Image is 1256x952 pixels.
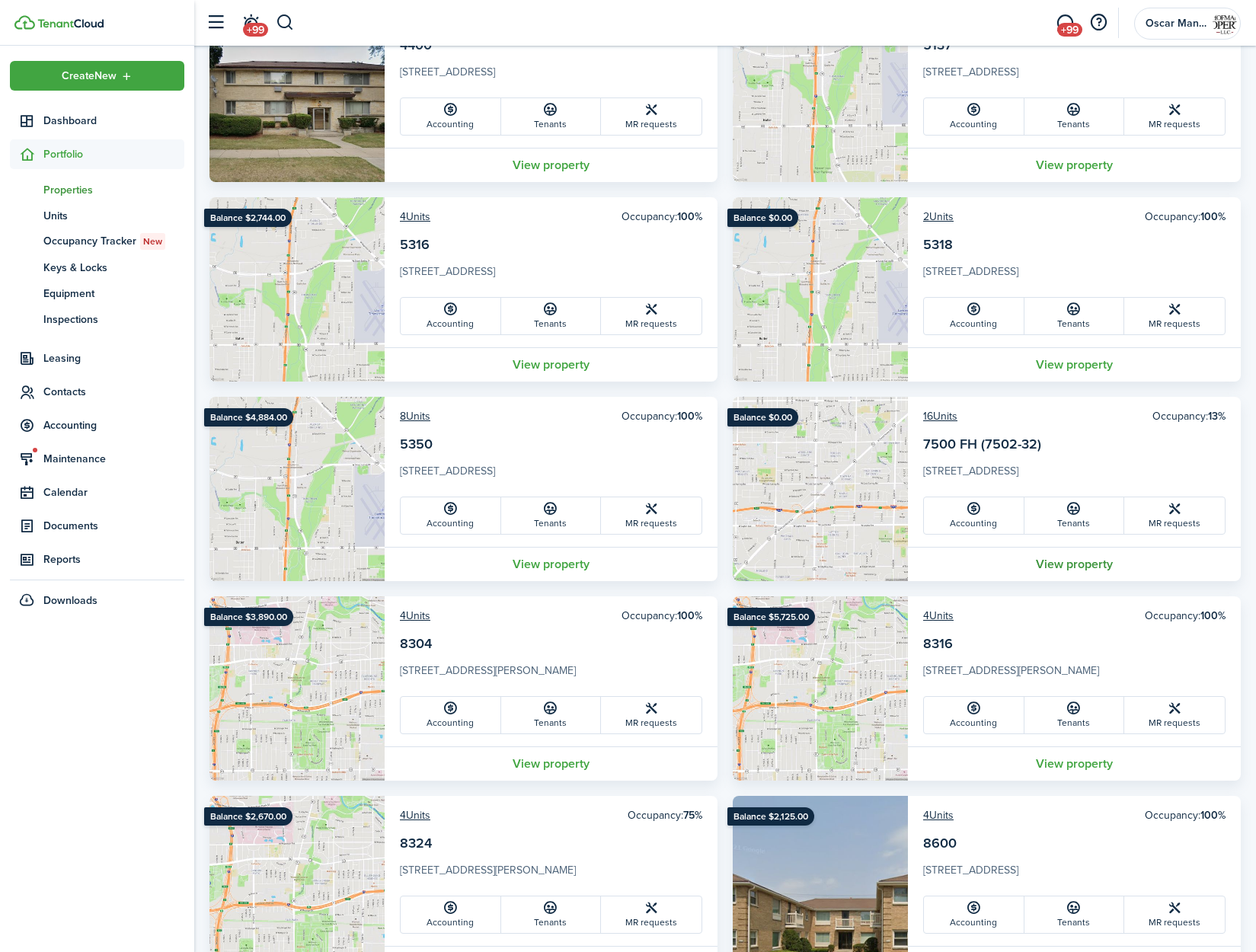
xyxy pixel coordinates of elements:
span: Accounting [43,417,184,433]
a: 8Units [400,408,430,424]
span: Leasing [43,350,184,366]
img: TenantCloud [37,19,104,28]
card-description: [STREET_ADDRESS][PERSON_NAME] [400,663,702,687]
img: Property avatar [733,596,908,781]
b: 100% [677,209,702,225]
a: View property [908,547,1241,581]
card-header-right: Occupancy: [622,608,702,624]
a: Reports [10,545,184,574]
a: Accounting [401,298,501,334]
card-header-right: Occupancy: [622,209,702,225]
a: MR requests [601,298,702,334]
card-header-right: Occupancy: [1145,608,1226,624]
ribbon: Balance $3,890.00 [204,608,293,626]
a: View property [385,746,717,781]
a: Dashboard [10,106,184,136]
ribbon: Balance $4,884.00 [204,408,293,426]
a: Equipment [10,280,184,306]
a: 4Units [400,807,430,823]
span: Portfolio [43,146,184,162]
a: Inspections [10,306,184,332]
a: 8600 [923,833,957,853]
card-header-right: Occupancy: [622,408,702,424]
a: 16Units [923,408,957,424]
b: 100% [677,408,702,424]
a: Tenants [501,896,602,933]
b: 75% [683,807,702,823]
a: Accounting [924,497,1024,534]
a: View property [908,347,1241,382]
span: Maintenance [43,451,184,467]
a: 5318 [923,235,953,254]
img: Property avatar [733,197,908,382]
a: Tenants [501,497,602,534]
span: New [143,235,162,248]
a: Accounting [924,298,1024,334]
card-description: [STREET_ADDRESS] [923,463,1226,487]
a: 4Units [400,608,430,624]
a: MR requests [1124,98,1225,135]
ribbon: Balance $2,670.00 [204,807,292,826]
a: MR requests [601,697,702,733]
span: Keys & Locks [43,260,184,276]
button: Open menu [10,61,184,91]
a: 4Units [400,209,430,225]
a: Tenants [501,298,602,334]
a: Properties [10,177,184,203]
a: Accounting [401,697,501,733]
card-description: [STREET_ADDRESS][PERSON_NAME] [400,862,702,887]
a: Tenants [1024,98,1125,135]
span: Create New [62,71,117,81]
button: Open sidebar [201,8,230,37]
a: Units [10,203,184,228]
span: Occupancy Tracker [43,233,184,250]
img: Property avatar [209,596,385,781]
ribbon: Balance $5,725.00 [727,608,815,626]
b: 100% [1200,807,1226,823]
card-description: [STREET_ADDRESS] [923,64,1226,88]
card-description: [STREET_ADDRESS][PERSON_NAME] [923,663,1226,687]
img: Oscar Management Services, LLC [1213,11,1237,36]
a: Accounting [924,896,1024,933]
a: Tenants [1024,497,1125,534]
ribbon: Balance $2,744.00 [204,209,292,227]
button: Open resource center [1085,10,1111,36]
span: Reports [43,551,184,567]
span: Documents [43,518,184,534]
a: MR requests [1124,896,1225,933]
a: 8316 [923,634,953,653]
span: Properties [43,182,184,198]
a: MR requests [601,896,702,933]
a: View property [385,347,717,382]
span: Equipment [43,286,184,302]
b: 13% [1208,408,1226,424]
a: Tenants [1024,697,1125,733]
span: Downloads [43,593,97,609]
a: MR requests [601,98,702,135]
span: Dashboard [43,113,184,129]
span: Inspections [43,311,184,327]
card-header-right: Occupancy: [1152,408,1226,424]
span: Units [43,208,184,224]
card-description: [STREET_ADDRESS] [400,463,702,487]
a: Accounting [401,98,501,135]
a: 7500 FH (7502-32) [923,434,1041,454]
a: Messaging [1050,4,1079,43]
a: View property [908,148,1241,182]
img: TenantCloud [14,15,35,30]
ribbon: Balance $2,125.00 [727,807,814,826]
ribbon: Balance $0.00 [727,209,798,227]
span: +99 [243,23,268,37]
a: 4Units [923,807,954,823]
card-header-right: Occupancy: [1145,807,1226,823]
b: 100% [1200,209,1226,225]
span: +99 [1057,23,1082,37]
b: 100% [1200,608,1226,624]
a: MR requests [1124,497,1225,534]
img: Property avatar [209,397,385,581]
img: Property avatar [733,397,908,581]
a: 4Units [923,608,954,624]
a: Tenants [501,697,602,733]
ribbon: Balance $0.00 [727,408,798,426]
a: Keys & Locks [10,254,184,280]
